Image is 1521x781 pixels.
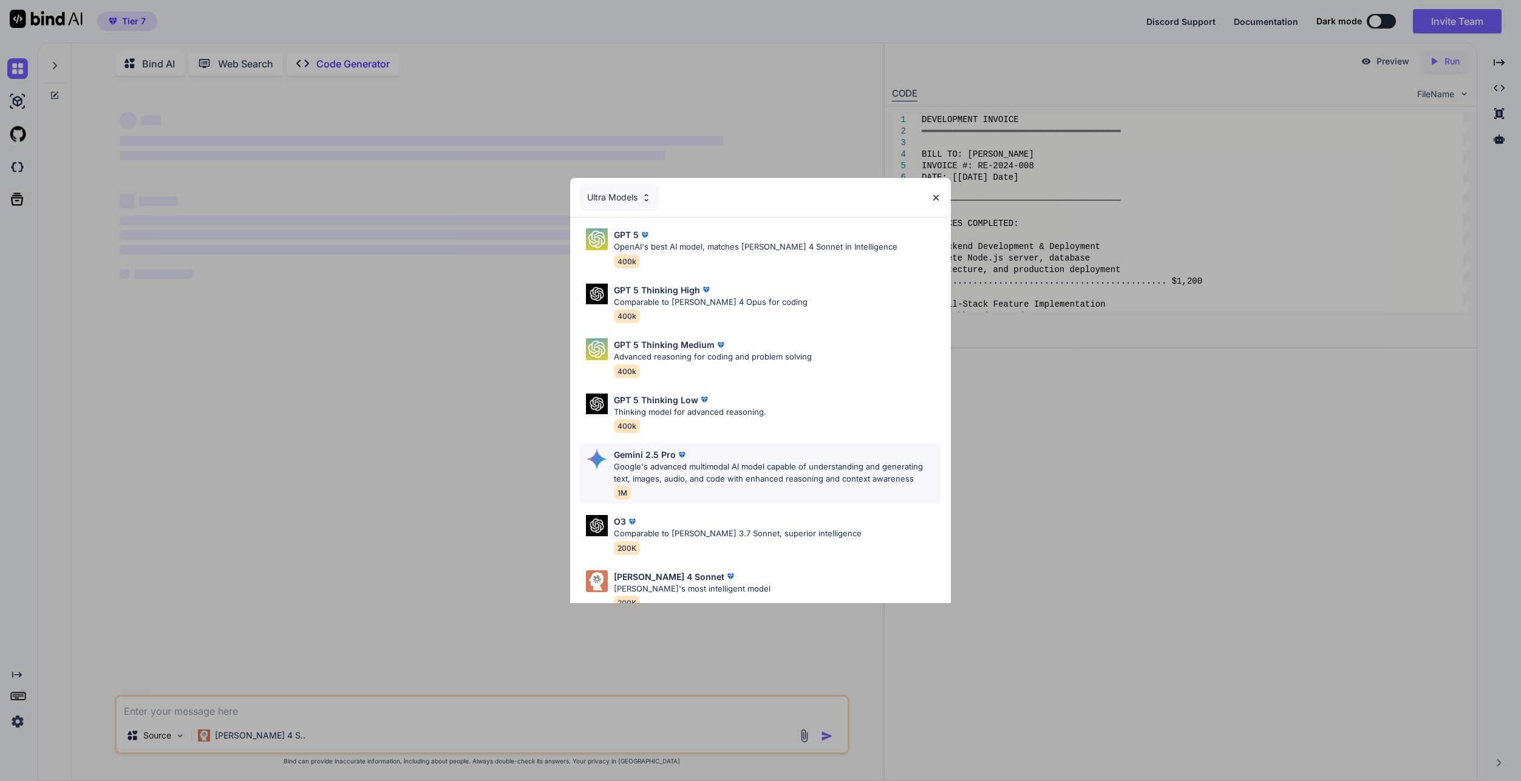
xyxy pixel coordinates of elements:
[700,284,712,296] img: premium
[614,364,640,378] span: 400k
[614,241,897,253] p: OpenAI's best AI model, matches [PERSON_NAME] 4 Sonnet in Intelligence
[586,338,608,360] img: Pick Models
[614,351,812,363] p: Advanced reasoning for coding and problem solving
[626,516,638,528] img: premium
[641,193,652,203] img: Pick Models
[614,296,808,309] p: Comparable to [PERSON_NAME] 4 Opus for coding
[614,448,676,461] p: Gemini 2.5 Pro
[614,461,941,485] p: Google's advanced multimodal AI model capable of understanding and generating text, images, audio...
[639,229,651,241] img: premium
[614,284,700,296] p: GPT 5 Thinking High
[614,541,640,555] span: 200K
[580,184,659,211] div: Ultra Models
[614,583,771,595] p: [PERSON_NAME]'s most intelligent model
[614,419,640,433] span: 400k
[586,448,608,470] img: Pick Models
[614,309,640,323] span: 400k
[586,284,608,305] img: Pick Models
[586,515,608,536] img: Pick Models
[586,394,608,415] img: Pick Models
[614,406,766,418] p: Thinking model for advanced reasoning.
[586,228,608,250] img: Pick Models
[614,596,640,610] span: 200K
[614,228,639,241] p: GPT 5
[614,254,640,268] span: 400k
[614,338,715,351] p: GPT 5 Thinking Medium
[724,570,737,582] img: premium
[614,528,862,540] p: Comparable to [PERSON_NAME] 3.7 Sonnet, superior intelligence
[586,570,608,592] img: Pick Models
[676,449,688,461] img: premium
[715,339,727,351] img: premium
[614,515,626,528] p: O3
[931,193,941,203] img: close
[698,394,710,406] img: premium
[614,570,724,583] p: [PERSON_NAME] 4 Sonnet
[614,394,698,406] p: GPT 5 Thinking Low
[614,486,631,500] span: 1M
